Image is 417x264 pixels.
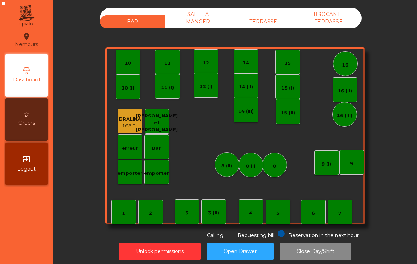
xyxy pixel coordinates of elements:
[312,210,315,217] div: 6
[100,15,165,28] div: BAR
[203,59,209,67] div: 12
[15,31,38,49] div: Nemours
[125,60,131,67] div: 10
[221,162,232,170] div: 8 (II)
[18,119,35,127] span: Orders
[249,210,252,217] div: 4
[273,163,276,170] div: 8
[117,170,142,177] div: emporter
[164,60,171,67] div: 11
[207,243,274,260] button: Open Drawer
[337,112,352,119] div: 16 (III)
[22,32,31,41] i: location_on
[239,84,253,91] div: 14 (II)
[18,4,35,28] img: qpiato
[231,15,296,28] div: TERRASSE
[185,210,188,217] div: 3
[350,160,353,167] div: 9
[161,84,174,91] div: 11 (I)
[284,60,291,67] div: 15
[281,109,295,116] div: 15 (II)
[276,210,280,217] div: 5
[338,87,352,94] div: 16 (II)
[149,210,152,217] div: 2
[200,83,212,90] div: 12 (I)
[246,163,256,170] div: 8 (I)
[119,116,141,123] div: BRALINA
[280,243,351,260] button: Close Day/Shift
[288,232,359,239] span: Reservation in the next hour
[119,243,201,260] button: Unlock permissions
[208,210,219,217] div: 3 (II)
[207,232,223,239] span: Calling
[342,62,348,69] div: 16
[165,8,231,28] div: SALLE A MANGER
[243,59,249,67] div: 14
[122,145,138,152] div: erreur
[17,165,36,173] span: Logout
[136,113,178,133] div: [PERSON_NAME] et [PERSON_NAME]
[144,170,169,177] div: emporter
[238,108,254,115] div: 14 (III)
[281,85,294,92] div: 15 (I)
[119,122,141,130] div: 168 Fr.
[296,8,362,28] div: BROCANTE TERRASSE
[237,232,274,239] span: Requesting bill
[152,145,161,152] div: Bar
[322,161,331,168] div: 9 (I)
[13,76,40,84] span: Dashboard
[122,210,125,217] div: 1
[122,85,134,92] div: 10 (I)
[22,155,31,163] i: exit_to_app
[338,210,341,217] div: 7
